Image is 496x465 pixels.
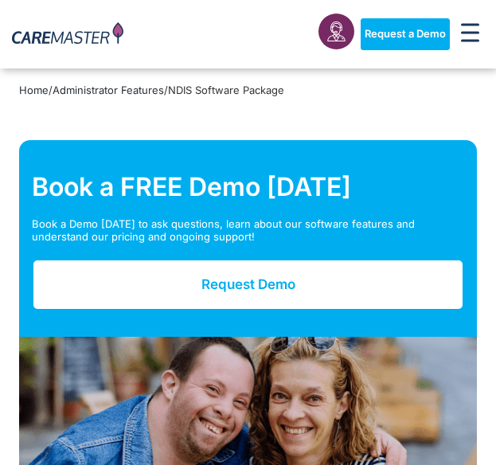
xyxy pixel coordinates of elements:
span: NDIS Software Package [168,84,284,96]
a: Home [19,84,49,96]
div: Book a FREE Demo [DATE] [32,172,464,202]
a: Request Demo [32,259,464,310]
a: Request a Demo [361,18,450,50]
div: Book a Demo [DATE] to ask questions, learn about our software features and understand our pricing... [32,218,464,243]
span: Request a Demo [365,28,446,41]
img: CareMaster Logo [12,22,123,47]
span: Request Demo [201,276,295,292]
span: / / [19,84,284,96]
a: Administrator Features [53,84,164,96]
div: Menu Toggle [456,18,484,50]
